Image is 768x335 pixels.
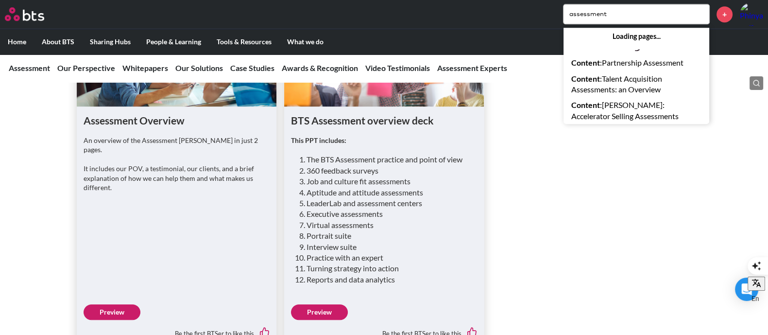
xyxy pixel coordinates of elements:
li: Practice with an expert [307,252,469,263]
a: Go home [5,7,62,21]
a: Our Perspective [57,63,115,72]
li: Job and culture fit assessments [307,176,469,187]
a: Profile [740,2,763,26]
a: Awards & Recognition [282,63,358,72]
p: It includes our POV, a testimonial, our clients, and a brief explanation of how we can help them ... [84,164,270,193]
label: What we do [279,29,331,54]
li: Portrait suite [307,230,469,241]
a: Content:Partnership Assessment [563,55,709,71]
li: Interview suite [307,242,469,252]
li: The BTS Assessment practice and point of view [307,154,469,165]
a: Content:[PERSON_NAME]: Accelerator Selling Assessments [563,97,709,124]
li: Aptitude and attitude assessments [307,187,469,198]
a: Assessment Experts [437,63,507,72]
a: + [717,6,733,22]
label: Sharing Hubs [82,29,138,54]
li: Virtual assessments [307,220,469,230]
h1: Assessment Overview [84,113,270,127]
strong: Content [571,100,600,109]
strong: Loading pages... [613,32,661,41]
strong: Content [571,74,600,83]
li: Executive assessments [307,209,469,219]
a: Case Studies [230,63,274,72]
strong: Content [571,58,600,67]
a: Assessment [9,63,50,72]
a: Content:Talent Acquisition Assessments: an Overview [563,71,709,98]
img: BTS Logo [5,7,44,21]
li: LeaderLab and assessment centers [307,198,469,209]
label: People & Learning [138,29,209,54]
label: About BTS [34,29,82,54]
h1: BTS Assessment overview deck [291,113,477,127]
a: Whitepapers [122,63,168,72]
li: 360 feedback surveys [307,165,469,176]
a: Our Solutions [175,63,223,72]
li: Reports and data analytics [307,274,469,285]
strong: This PPT includes: [291,136,346,144]
a: Video Testimonials [365,63,430,72]
p: An overview of the Assessment [PERSON_NAME] in just 2 pages. [84,136,270,155]
img: Phinyarphat Sereeviriyakul [740,2,763,26]
div: Open Intercom Messenger [735,278,758,301]
a: Preview [291,304,348,320]
a: Preview [84,304,140,320]
label: Tools & Resources [209,29,279,54]
li: Turning strategy into action [307,263,469,274]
